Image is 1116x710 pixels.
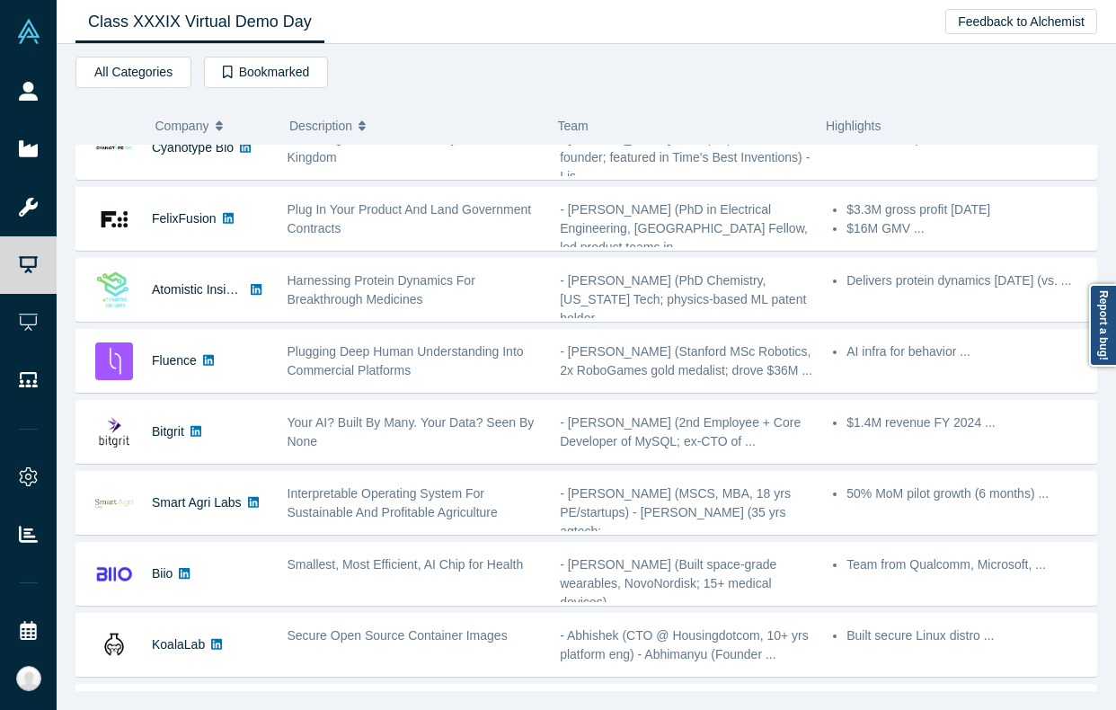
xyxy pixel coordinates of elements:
a: Cyanotype Bio [152,140,234,155]
span: - [PERSON_NAME] (Built space-grade wearables, NovoNordisk; 15+ medical devices) [560,557,776,609]
span: Secure Open Source Container Images [288,628,508,643]
button: All Categories [75,57,191,88]
span: - Abhishek (CTO @ Housingdotcom, 10+ yrs platform eng) - Abhimanyu (Founder ... [560,628,809,661]
img: FelixFusion's Logo [95,200,133,238]
img: Atomistic Insights's Logo [95,271,133,309]
img: Bitgrit's Logo [95,413,133,451]
span: - [PERSON_NAME] (PhD in Electrical Engineering, [GEOGRAPHIC_DATA] Fellow, led product teams in ... [560,202,808,254]
span: Harnessing Protein Dynamics For Breakthrough Medicines [288,273,475,306]
a: Class XXXIX Virtual Demo Day [75,1,324,43]
p: $1.4M revenue FY 2024 ... [846,413,1086,432]
img: Fluence's Logo [95,342,133,380]
img: Alchemist Vault Logo [16,19,41,44]
a: Atomistic Insights [152,282,250,297]
span: Your AI? Built By Many. Your Data? Seen By None [288,415,535,448]
span: Interpretable Operating System For Sustainable And Profitable Agriculture [288,486,498,519]
span: - [PERSON_NAME] (Stanford MSc Robotics, 2x RoboGames gold medalist; drove $36M ... [560,344,812,377]
p: AI infra for behavior ... [846,342,1086,361]
img: Katinka Harsányi's Account [16,666,41,691]
span: Smallest, Most Efficient, AI Chip for Health [288,557,524,572]
span: Highlights [826,119,881,133]
span: - [PERSON_NAME] (PhD Chemistry, [US_STATE] Tech; physics-based ML patent holder, ... [560,273,806,325]
a: Fluence [152,353,197,368]
img: KoalaLab's Logo [95,626,133,664]
span: Description [289,107,352,145]
button: Bookmarked [204,57,328,88]
button: Description [289,107,539,145]
button: Feedback to Alchemist [945,9,1097,34]
li: $16M GMV ... [846,219,1086,238]
a: Smart Agri Labs [152,495,242,510]
a: Bitgrit [152,424,184,439]
p: Built secure Linux distro ... [846,626,1086,645]
span: - [PERSON_NAME], PhD (2x plant biotech founder; featured in Time's Best Inventions) - Lis ... [560,131,810,183]
span: - [PERSON_NAME] (2nd Employee + Core Developer of MySQL; ex-CTO of ... [560,415,801,448]
span: Plug In Your Product And Land Government Contracts [288,202,532,235]
p: Team from Qualcomm, Microsoft, ... [846,555,1086,574]
span: Team [558,119,589,133]
li: $3.3M gross profit [DATE] [846,200,1086,219]
button: Company [155,107,271,145]
img: Cyanotype Bio's Logo [95,129,133,167]
img: Smart Agri Labs's Logo [95,484,133,522]
a: Biio [152,566,173,581]
span: Unlocking Chemical Discovery In The Plant Kingdom [288,131,528,164]
a: FelixFusion [152,211,217,226]
img: Biio's Logo [95,555,133,593]
p: 50% MoM pilot growth (6 months) ... [846,484,1086,503]
p: Delivers protein dynamics [DATE] (vs. ... [846,271,1086,290]
a: Report a bug! [1089,284,1116,367]
span: - [PERSON_NAME] (MSCS, MBA, 18 yrs PE/startups) - [PERSON_NAME] (35 yrs agtech; ... [560,486,791,538]
span: Plugging Deep Human Understanding Into Commercial Platforms [288,344,524,377]
span: Company [155,107,209,145]
a: KoalaLab [152,637,205,652]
